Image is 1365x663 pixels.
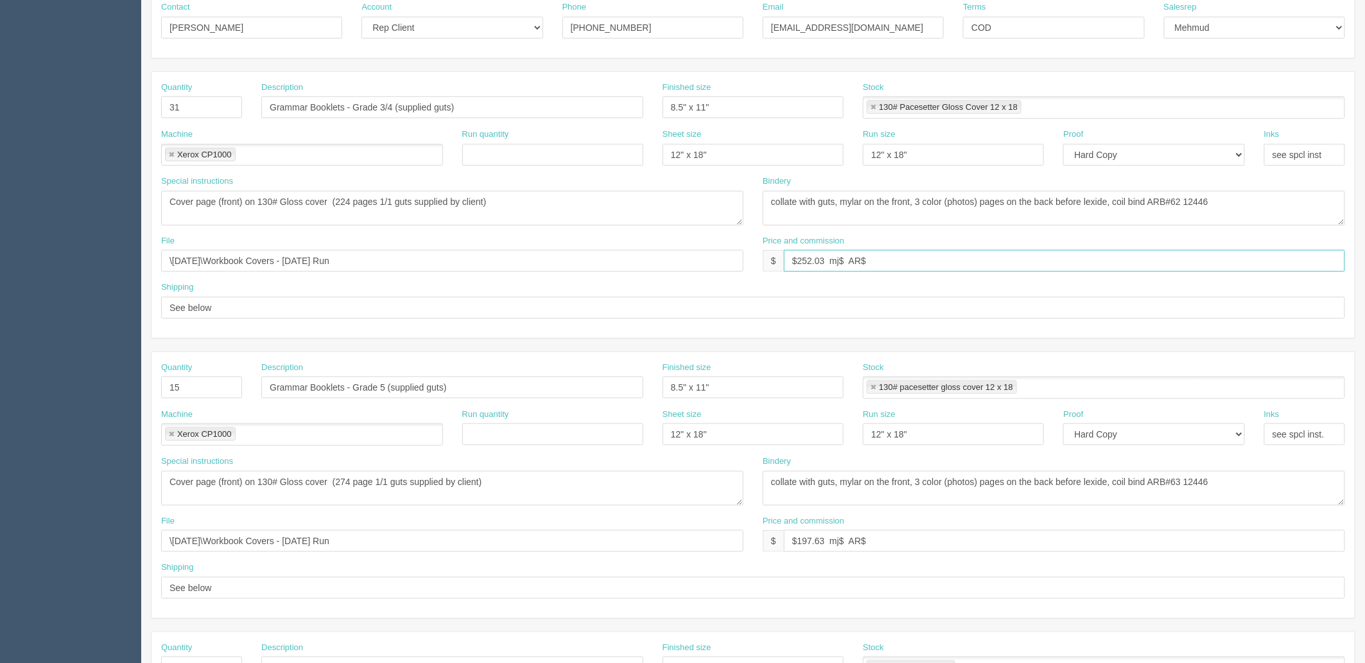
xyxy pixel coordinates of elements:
[763,235,844,247] label: Price and commission
[161,561,194,574] label: Shipping
[161,1,190,13] label: Contact
[763,175,791,188] label: Bindery
[161,471,743,506] textarea: Cover page (front) on 130# Gloss cover (94 page 1/1 guts supplied by client)
[361,1,392,13] label: Account
[763,515,844,527] label: Price and commission
[1264,409,1280,421] label: Inks
[763,471,1345,506] textarea: collate with guts, mylar on the front, 3 color (photos) pages on the back before lexide, coil bin...
[161,191,743,225] textarea: Cover page (front) on 130# Gloss cover (76 page 1/1 guts supplied by client)
[161,82,192,94] label: Quantity
[161,409,193,421] label: Machine
[663,642,711,654] label: Finished size
[879,383,1013,391] div: 130# pacesetter gloss cover 12 x 18
[763,455,791,468] label: Bindery
[1264,128,1280,141] label: Inks
[261,642,303,654] label: Description
[663,409,702,421] label: Sheet size
[863,128,896,141] label: Run size
[963,1,986,13] label: Terms
[863,82,884,94] label: Stock
[863,642,884,654] label: Stock
[863,362,884,374] label: Stock
[261,362,303,374] label: Description
[161,515,175,527] label: File
[763,250,784,272] div: $
[763,1,784,13] label: Email
[879,103,1018,111] div: 130# Pacesetter Gloss Cover 12 x 18
[1164,1,1197,13] label: Salesrep
[663,82,711,94] label: Finished size
[161,642,192,654] label: Quantity
[562,1,587,13] label: Phone
[161,281,194,294] label: Shipping
[177,430,232,438] div: Xerox CP1000
[161,128,193,141] label: Machine
[663,362,711,374] label: Finished size
[161,362,192,374] label: Quantity
[1063,128,1083,141] label: Proof
[161,235,175,247] label: File
[863,409,896,421] label: Run size
[261,82,303,94] label: Description
[177,150,232,159] div: Xerox CP1000
[1063,409,1083,421] label: Proof
[462,409,509,421] label: Run quantity
[763,191,1345,225] textarea: collate with guts, mylar on the front, 3 color (photos) pages on the back before lexide, coil bin...
[663,128,702,141] label: Sheet size
[763,530,784,552] div: $
[161,455,233,468] label: Special instructions
[462,128,509,141] label: Run quantity
[161,175,233,188] label: Special instructions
